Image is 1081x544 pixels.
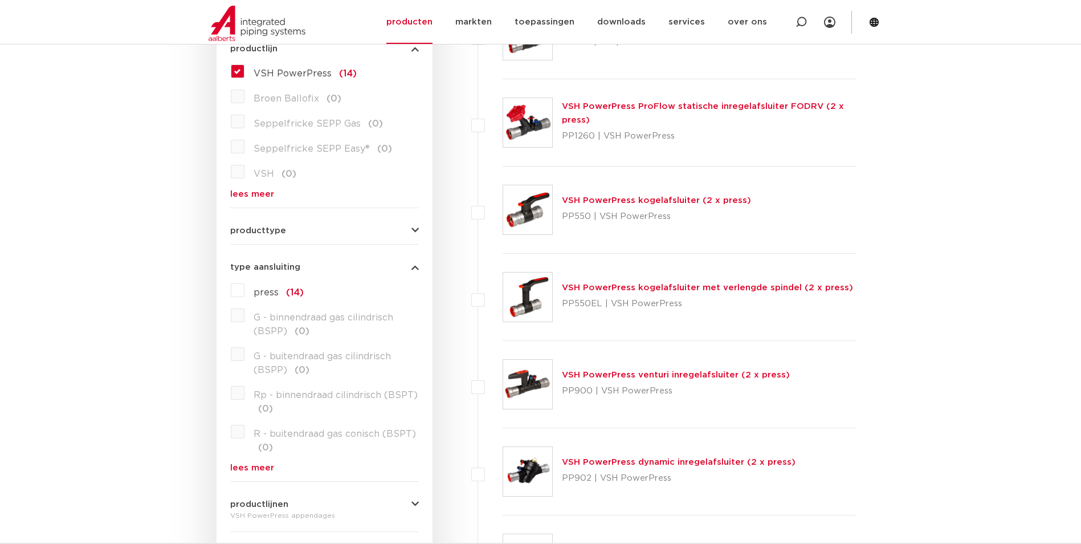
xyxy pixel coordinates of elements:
a: VSH PowerPress dynamic inregelafsluiter (2 x press) [562,458,796,466]
a: VSH PowerPress kogelafsluiter met verlengde spindel (2 x press) [562,283,853,292]
span: type aansluiting [230,263,300,271]
a: VSH PowerPress ProFlow statische inregelafsluiter FODRV (2 x press) [562,102,844,124]
span: (14) [339,69,357,78]
span: (14) [286,288,304,297]
span: VSH [254,169,274,178]
img: Thumbnail for VSH PowerPress dynamic inregelafsluiter (2 x press) [503,447,552,496]
span: (0) [295,327,309,336]
p: PP900 | VSH PowerPress [562,382,790,400]
p: PP902 | VSH PowerPress [562,469,796,488]
span: productlijn [230,44,278,53]
span: (0) [377,144,392,153]
button: productlijn [230,44,419,53]
span: R - buitendraad gas conisch (BSPT) [254,429,416,439]
span: (0) [368,119,383,128]
span: (0) [327,94,341,103]
span: Seppelfricke SEPP Gas [254,119,361,128]
span: producttype [230,226,286,235]
span: productlijnen [230,500,288,509]
img: Thumbnail for VSH PowerPress venturi inregelafsluiter (2 x press) [503,360,552,409]
span: (0) [258,404,273,413]
p: PP1260 | VSH PowerPress [562,127,856,145]
span: (0) [282,169,296,178]
button: type aansluiting [230,263,419,271]
span: Broen Ballofix [254,94,319,103]
img: Thumbnail for VSH PowerPress kogelafsluiter (2 x press) [503,185,552,234]
span: (0) [258,443,273,452]
a: lees meer [230,464,419,472]
span: Seppelfricke SEPP Easy® [254,144,370,153]
a: VSH PowerPress kogelafsluiter (2 x press) [562,196,751,205]
span: G - buitendraad gas cilindrisch (BSPP) [254,352,391,375]
span: VSH PowerPress [254,69,332,78]
p: PP550 | VSH PowerPress [562,208,751,226]
img: Thumbnail for VSH PowerPress ProFlow statische inregelafsluiter FODRV (2 x press) [503,98,552,147]
div: VSH PowerPress appendages [230,509,419,522]
img: Thumbnail for VSH PowerPress kogelafsluiter met verlengde spindel (2 x press) [503,273,552,322]
span: press [254,288,279,297]
span: Rp - binnendraad cilindrisch (BSPT) [254,391,418,400]
span: G - binnendraad gas cilindrisch (BSPP) [254,313,393,336]
p: PP550EL | VSH PowerPress [562,295,853,313]
a: lees meer [230,190,419,198]
button: producttype [230,226,419,235]
span: (0) [295,366,309,375]
button: productlijnen [230,500,419,509]
a: VSH PowerPress venturi inregelafsluiter (2 x press) [562,371,790,379]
